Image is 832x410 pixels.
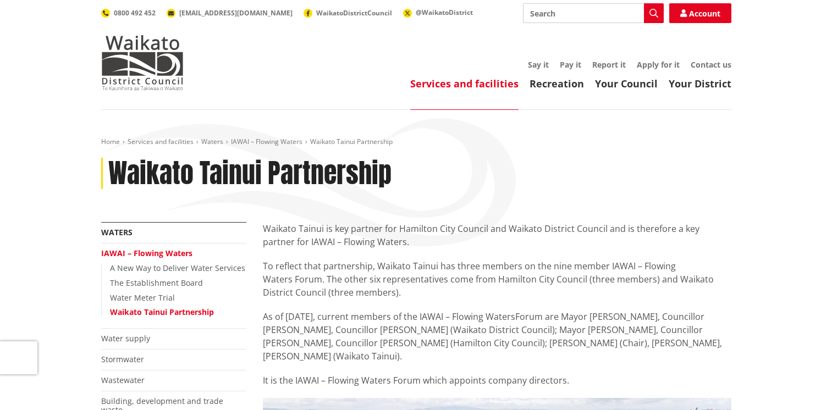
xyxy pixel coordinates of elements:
[523,3,664,23] input: Search input
[528,59,549,70] a: Say it
[101,227,133,237] a: Waters
[101,375,145,385] a: Wastewater
[410,77,519,90] a: Services and facilities
[101,137,120,146] a: Home
[108,158,392,190] h1: Waikato Tainui Partnership
[167,8,293,18] a: [EMAIL_ADDRESS][DOMAIN_NAME]
[263,374,731,387] p: It is the IAWAI – Flowing Waters Forum which appoints company directors.
[316,8,392,18] span: WaikatoDistrictCouncil
[110,307,214,317] a: Waikato Tainui Partnership
[101,333,150,343] a: Water supply
[110,292,175,303] a: Water Meter Trial
[101,354,144,364] a: Stormwater
[101,8,156,18] a: 0800 492 452
[669,77,731,90] a: Your District
[669,3,731,23] a: Account
[263,311,722,362] span: Forum are Mayor [PERSON_NAME], Councillor [PERSON_NAME], Councillor [PERSON_NAME] (Waikato Distri...
[403,8,473,17] a: @WaikatoDistrict
[128,137,194,146] a: Services and facilities
[101,35,184,90] img: Waikato District Council - Te Kaunihera aa Takiwaa o Waikato
[263,259,731,299] p: To reflect that partnership, Waikato Tainui has three members on the nine member IAWAI – Flowing ...
[530,77,584,90] a: Recreation
[101,248,192,258] a: IAWAI – Flowing Waters
[263,310,731,363] p: As of [DATE], current members of the IAWAI – Flowing Waters
[110,263,245,273] a: A New Way to Deliver Water Services
[201,137,223,146] a: Waters
[263,222,731,248] p: Waikato Tainui is key partner for Hamilton City Council and Waikato District Council and is there...
[595,77,658,90] a: Your Council
[416,8,473,17] span: @WaikatoDistrict
[691,59,731,70] a: Contact us
[637,59,680,70] a: Apply for it
[110,278,203,288] a: The Establishment Board
[560,59,581,70] a: Pay it
[101,137,731,147] nav: breadcrumb
[310,137,393,146] span: Waikato Tainui Partnership
[179,8,293,18] span: [EMAIL_ADDRESS][DOMAIN_NAME]
[114,8,156,18] span: 0800 492 452
[231,137,302,146] a: IAWAI – Flowing Waters
[592,59,626,70] a: Report it
[304,8,392,18] a: WaikatoDistrictCouncil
